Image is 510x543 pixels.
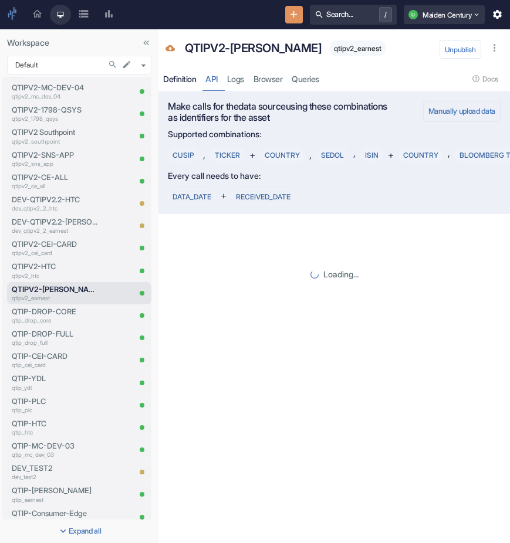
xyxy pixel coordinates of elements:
[260,151,305,159] span: COUNTRY
[158,67,510,91] div: resource tabs
[12,284,129,303] a: QTIPV2-[PERSON_NAME]qtipv2_earnest
[12,137,100,146] p: qtipv2_southpoint
[25,5,50,25] a: Dashboard
[329,44,386,53] span: qtipv2_earnest
[12,249,100,257] p: qtipv2_cei_card
[408,10,418,19] div: U
[316,151,349,159] span: SEDOL
[7,36,151,49] p: Workspace
[12,440,129,459] a: QTIP-MC-DEV-03qtip_mc_dev_03
[12,127,100,138] p: QTIPV2 Southpoint
[12,172,100,183] p: QTIPV2-CE-ALL
[2,522,156,541] button: Expand all
[12,406,100,415] p: qtip_plc
[12,473,100,481] p: dev_test2
[12,261,100,272] p: QTIPV2-HTC
[12,127,129,145] a: QTIPV2 Southpointqtipv2_southpoint
[12,428,100,437] p: qtip_htc
[12,316,100,325] p: qtip_drop_core
[12,216,100,228] p: DEV-QTIPV2.2-[PERSON_NAME]
[201,67,222,91] a: API
[163,74,196,84] div: Definition
[12,239,100,250] p: QTIPV2-CEI-CARD
[103,8,114,21] span: Recent Reports
[12,338,100,347] p: qtip_drop_full
[12,485,100,496] p: QTIP-[PERSON_NAME]
[12,351,129,369] a: QTIP-CEI-CARDqtip_cei_card
[78,8,89,21] span: Data Sources
[168,128,388,140] p: Supported combinations:
[12,463,129,481] a: DEV_TEST2dev_test2
[12,204,100,213] p: dev_qtipv2_2_htc
[12,194,100,205] p: DEV-QTIPV2.2-HTC
[12,82,129,101] a: QTIPV2-MC-DEV-04qtipv2_mc_dev_04
[12,496,100,504] p: qtip_earnest
[12,226,100,235] p: dev_qtipv2_2_earnest
[353,147,356,162] span: ,
[57,10,64,20] span: Research
[12,182,100,191] p: qtipv2_ce_all
[360,151,383,159] span: ISIN
[12,328,129,347] a: QTIP-DROP-FULLqtip_drop_full
[12,396,129,415] a: QTIP-PLCqtip_plc
[423,101,501,122] button: Manually upload data
[168,101,388,123] h6: Make calls for the data source using these combinations as identifiers for the asset
[203,149,205,161] span: ,
[12,239,129,257] a: QTIPV2-CEI-CARDqtipv2_cei_card
[139,35,154,50] button: Collapse Sidebar
[249,67,288,91] a: Browser
[210,151,245,159] span: TICKER
[12,294,100,303] p: qtipv2_earnest
[12,508,129,527] a: QTIP-Consumer-Edgeqtip_consumer_edge
[12,450,100,459] p: qtip_mc_dev_03
[12,271,100,280] p: qtipv2_htc
[168,192,215,201] span: DATA_DATE
[12,373,100,384] p: QTIP-YDL
[12,284,100,295] p: QTIPV2-[PERSON_NAME]
[310,5,397,25] button: Search.../
[12,261,129,280] a: QTIPV2-HTCqtipv2_htc
[12,361,100,369] p: qtip_cei_card
[285,6,303,24] button: New Resource
[185,39,322,57] p: QTIPV2-[PERSON_NAME]
[168,151,198,159] span: CUSIP
[168,169,388,182] p: Every call needs to have:
[12,384,100,392] p: qtip_ydl
[166,43,175,55] span: Data Source
[468,70,503,89] button: Docs
[32,8,43,21] span: Dashboard
[50,5,71,25] a: Research
[12,104,100,116] p: QTIPV2-1798-QSYS
[12,82,100,93] p: QTIPV2-MC-DEV-04
[12,194,129,213] a: DEV-QTIPV2.2-HTCdev_qtipv2_2_htc
[12,508,100,519] p: QTIP-Consumer-Edge
[404,5,485,24] button: UMaiden Century
[12,92,100,101] p: qtipv2_mc_dev_04
[12,306,129,325] a: QTIP-DROP-COREqtip_drop_core
[12,418,129,437] a: QTIP-HTCqtip_htc
[12,150,100,161] p: QTIPV2-SNS-APP
[12,351,100,362] p: QTIP-CEI-CARD
[7,56,151,74] div: Default
[12,306,100,317] p: QTIP-DROP-CORE
[182,36,325,60] div: QTIPV2-[PERSON_NAME]
[12,396,100,407] p: QTIP-PLC
[287,67,324,91] a: Queries
[12,159,100,168] p: qtipv2_sns_app
[221,189,227,205] span: +
[440,40,481,59] button: Unpublish
[249,149,255,161] span: +
[12,172,129,191] a: QTIPV2-CE-ALLqtipv2_ce_all
[12,485,129,504] a: QTIP-[PERSON_NAME]qtip_earnest
[12,328,100,340] p: QTIP-DROP-FULL
[12,373,129,392] a: QTIP-YDLqtip_ydl
[12,463,100,474] p: DEV_TEST2
[12,216,129,235] a: DEV-QTIPV2.2-[PERSON_NAME]dev_qtipv2_2_earnest
[12,150,129,168] a: QTIPV2-SNS-APPqtipv2_sns_app
[309,149,312,161] span: ,
[232,192,295,201] span: RECEIVED_DATE
[71,5,96,25] a: Data Sources
[119,57,134,72] button: edit
[12,114,100,123] p: qtipv2_1798_qsys
[105,57,120,72] button: Search in Workspace...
